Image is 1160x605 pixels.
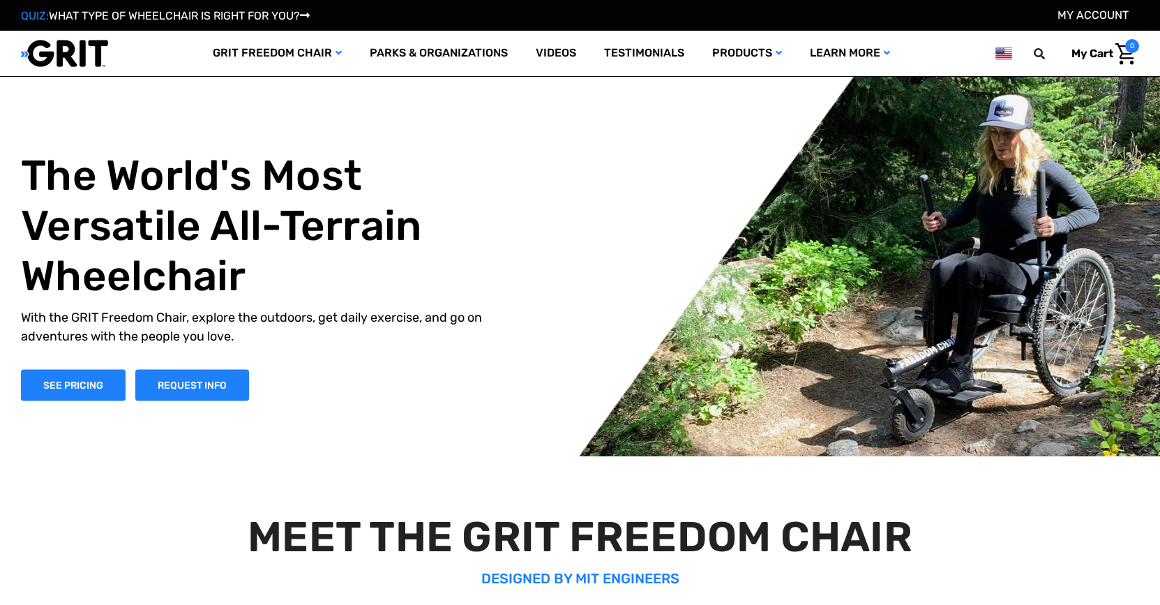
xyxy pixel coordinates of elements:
[21,369,126,401] a: Shop Now
[1061,39,1139,68] a: Cart with 0 items
[29,512,1131,562] h2: MEET THE GRIT FREEDOM CHAIR
[356,31,522,76] a: Parks & Organizations
[21,150,513,301] h1: The World's Most Versatile All-Terrain Wheelchair
[796,31,904,76] a: Learn More
[1115,43,1136,65] img: Cart
[1071,47,1113,60] span: My Cart
[1057,8,1129,22] a: Account
[29,568,1131,589] p: DESIGNED BY MIT ENGINEERS
[1040,39,1061,68] input: Search
[590,31,698,76] a: Testimonials
[135,369,249,401] a: Slide number 1, Request Information
[21,39,108,68] img: GRIT All-Terrain Wheelchair and Mobility Equipment
[21,9,310,22] a: QUIZ:WHAT TYPE OF WHEELCHAIR IS RIGHT FOR YOU?
[21,308,513,345] p: With the GRIT Freedom Chair, explore the outdoors, get daily exercise, and go on adventures with ...
[995,45,1012,62] img: us.png
[1125,39,1139,53] span: 0
[21,9,49,22] span: QUIZ:
[522,31,590,76] a: Videos
[199,31,356,76] a: GRIT Freedom Chair
[698,31,796,76] a: Products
